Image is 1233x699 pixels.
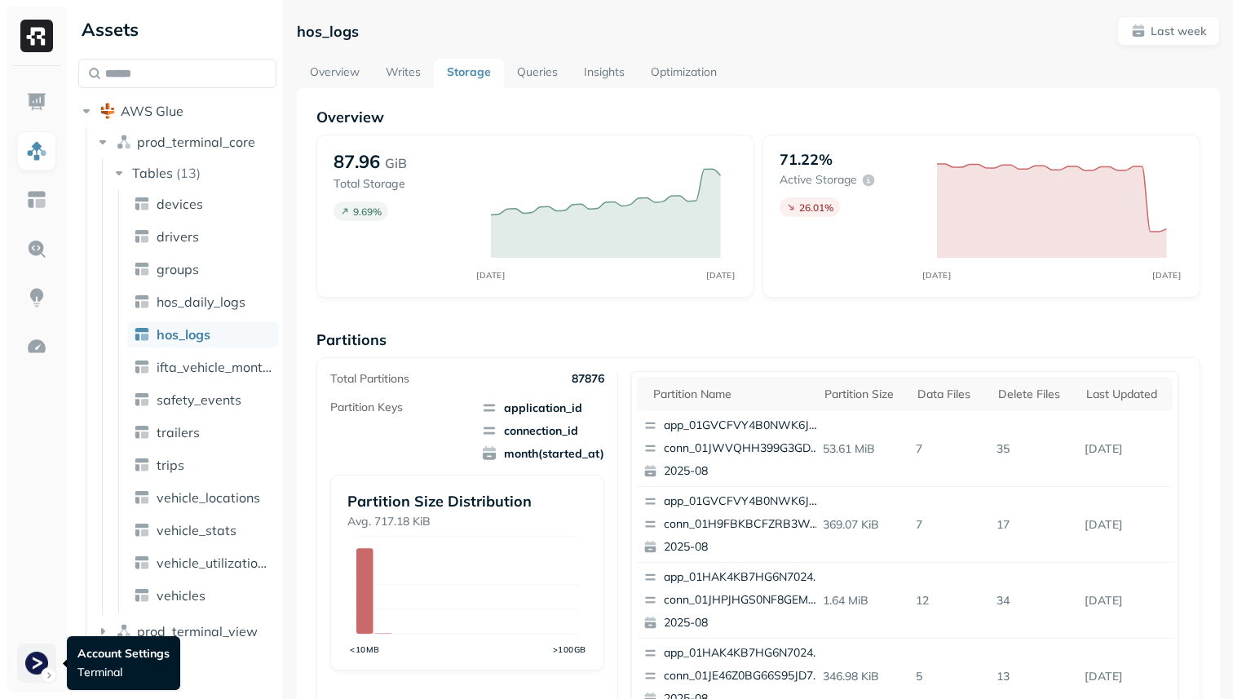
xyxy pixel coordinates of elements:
[638,59,730,88] a: Optimization
[909,586,990,615] p: 12
[1078,662,1173,691] p: Aug 28, 2025
[316,330,1200,349] p: Partitions
[134,587,150,604] img: table
[990,662,1078,691] p: 13
[134,261,150,277] img: table
[909,511,990,539] p: 7
[134,489,150,506] img: table
[824,387,902,402] div: Partition size
[1086,387,1164,402] div: Last updated
[134,228,150,245] img: table
[572,371,604,387] p: 87876
[373,59,434,88] a: Writes
[20,20,53,52] img: Ryft
[134,359,150,375] img: table
[134,294,150,310] img: table
[134,522,150,538] img: table
[121,103,183,119] span: AWS Glue
[477,270,506,280] tspan: [DATE]
[157,326,210,343] span: hos_logs
[334,176,475,192] p: Total Storage
[127,223,279,250] a: drivers
[653,387,808,402] div: Partition name
[481,445,604,462] span: month(started_at)
[134,424,150,440] img: table
[77,646,170,661] p: Account Settings
[127,419,279,445] a: trailers
[347,492,587,511] p: Partition Size Distribution
[176,165,201,181] p: ( 13 )
[127,321,279,347] a: hos_logs
[664,539,822,555] p: 2025-08
[664,569,822,586] p: app_01HAK4KB7HG6N7024210G3S8D5
[26,140,47,161] img: Assets
[157,261,199,277] span: groups
[334,150,380,173] p: 87.96
[157,196,203,212] span: devices
[157,555,272,571] span: vehicle_utilization_day
[637,411,829,486] button: app_01GVCFVY4B0NWK6JYK87JP2WRPconn_01JWVQHH399G3GDDK7PZV34PAR2025-08
[95,618,277,644] button: prod_terminal_view
[25,652,48,675] img: Terminal
[116,134,132,150] img: namespace
[664,668,822,684] p: conn_01JE46Z0BG66S95JD7N5F0F1BR
[664,592,822,608] p: conn_01JHPJHGS0NF8GEMVTSDM6S5EJ
[26,336,47,357] img: Optimization
[26,287,47,308] img: Insights
[385,153,407,173] p: GiB
[116,623,132,639] img: namespace
[350,644,380,654] tspan: <10MB
[553,644,586,654] tspan: >100GB
[127,256,279,282] a: groups
[127,452,279,478] a: trips
[998,387,1070,402] div: Delete Files
[664,418,822,434] p: app_01GVCFVY4B0NWK6JYK87JP2WRP
[1151,24,1206,39] p: Last week
[157,522,236,538] span: vehicle_stats
[780,150,833,169] p: 71.22%
[799,201,833,214] p: 26.01 %
[134,196,150,212] img: table
[816,662,910,691] p: 346.98 KiB
[127,517,279,543] a: vehicle_stats
[111,160,278,186] button: Tables(13)
[316,108,1200,126] p: Overview
[434,59,504,88] a: Storage
[127,484,279,511] a: vehicle_locations
[816,511,910,539] p: 369.07 KiB
[127,387,279,413] a: safety_events
[330,400,403,415] p: Partition Keys
[664,645,822,661] p: app_01HAK4KB7HG6N7024210G3S8D5
[990,586,1078,615] p: 34
[134,392,150,408] img: table
[481,400,604,416] span: application_id
[157,489,260,506] span: vehicle_locations
[816,586,910,615] p: 1.64 MiB
[347,514,587,529] p: Avg. 717.18 KiB
[26,91,47,113] img: Dashboard
[157,457,184,473] span: trips
[26,238,47,259] img: Query Explorer
[127,354,279,380] a: ifta_vehicle_months
[664,615,822,631] p: 2025-08
[1078,511,1173,539] p: Aug 28, 2025
[990,435,1078,463] p: 35
[353,206,382,218] p: 9.69 %
[134,457,150,473] img: table
[78,98,276,124] button: AWS Glue
[1078,586,1173,615] p: Aug 28, 2025
[157,359,272,375] span: ifta_vehicle_months
[157,228,199,245] span: drivers
[780,172,857,188] p: Active storage
[664,516,822,533] p: conn_01H9FBKBCFZRB3WAW97ZN1HWPM
[481,422,604,439] span: connection_id
[330,371,409,387] p: Total Partitions
[664,463,822,480] p: 2025-08
[157,424,200,440] span: trailers
[297,59,373,88] a: Overview
[637,487,829,562] button: app_01GVCFVY4B0NWK6JYK87JP2WRPconn_01H9FBKBCFZRB3WAW97ZN1HWPM2025-08
[664,493,822,510] p: app_01GVCFVY4B0NWK6JYK87JP2WRP
[504,59,571,88] a: Queries
[127,289,279,315] a: hos_daily_logs
[78,16,276,42] div: Assets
